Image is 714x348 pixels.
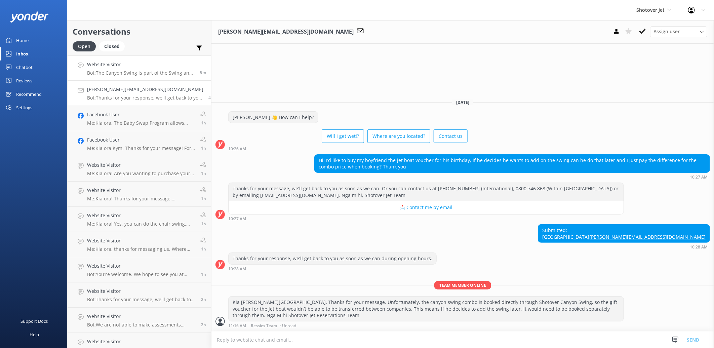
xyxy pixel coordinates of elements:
a: Website VisitorBot:You're welcome. We hope to see you at Shotover Jet soon!1h [68,257,211,282]
div: Submitted: [GEOGRAPHIC_DATA] [538,225,710,242]
a: Website VisitorMe:Kia ora! Are you wanting to purchase your photo from the ride, or share it on s... [68,156,211,182]
button: Contact us [434,129,468,143]
div: Closed [99,41,125,51]
span: [DATE] [452,100,473,105]
span: Aug 21 2025 11:06am (UTC +12:00) Pacific/Auckland [200,70,206,75]
h4: Website Visitor [87,338,196,345]
div: Assign User [650,26,707,37]
h3: [PERSON_NAME][EMAIL_ADDRESS][DOMAIN_NAME] [218,28,354,36]
p: Bot: We are not able to make assessments regarding future operational changes due to potential we... [87,322,196,328]
div: [PERSON_NAME] 👋 How can I help? [229,112,318,123]
h4: Website Visitor [87,237,195,244]
a: [PERSON_NAME][EMAIL_ADDRESS][DOMAIN_NAME]Bot:Thanks for your response, we'll get back to you as s... [68,81,211,106]
strong: 10:27 AM [228,217,246,221]
div: Settings [16,101,32,114]
div: Aug 21 2025 10:27am (UTC +12:00) Pacific/Auckland [228,216,624,221]
h4: Website Visitor [87,187,195,194]
strong: 10:28 AM [690,245,708,249]
div: Aug 21 2025 11:16am (UTC +12:00) Pacific/Auckland [228,323,624,328]
span: Ressies Team [251,324,277,328]
a: Open [73,42,99,50]
span: Aug 21 2025 10:12am (UTC +12:00) Pacific/Auckland [201,145,206,151]
h2: Conversations [73,25,206,38]
a: Website VisitorMe:Kia ora! Thanks for your message. Unfortunately, we don’t have any discounts or... [68,182,211,207]
span: Aug 21 2025 10:28am (UTC +12:00) Pacific/Auckland [208,95,217,101]
a: Website VisitorBot:Thanks for your message, we'll get back to you as soon as we can. Or you can c... [68,282,211,308]
div: Hi! I’d like to buy my boyfriend the jet boat voucher for his birthday, if he decides he wants to... [315,155,710,172]
a: Website VisitorMe:Kia ora! Yes, you can do the chair swing, but bookings need to be made directly... [68,207,211,232]
a: Facebook UserMe:Kia ora, The Baby Swap Program allows parents to take turns traveling while carin... [68,106,211,131]
div: Support Docs [21,314,48,328]
p: Me: Kia ora, thanks for messaging us. Where did you see 'in hold'? Just so we are able to answer ... [87,246,195,252]
p: Me: Kia ora! Are you wanting to purchase your photo from the ride, or share it on social media? I... [87,170,195,177]
div: Kia [PERSON_NAME][GEOGRAPHIC_DATA], Thanks for your message. Unfortunately, the canyon swing comb... [229,297,624,321]
p: Me: Kia ora! Yes, you can do the chair swing, but bookings need to be made directly through Shoto... [87,221,195,227]
p: Me: Kia ora, The Baby Swap Program allows parents to take turns traveling while caring for a chil... [87,120,195,126]
span: Aug 21 2025 08:29am (UTC +12:00) Pacific/Auckland [201,322,206,327]
span: Aug 21 2025 10:15am (UTC +12:00) Pacific/Auckland [201,120,206,126]
span: Team member online [434,281,491,289]
strong: 10:27 AM [690,175,708,179]
h4: Facebook User [87,111,195,118]
div: Aug 21 2025 10:28am (UTC +12:00) Pacific/Auckland [228,266,437,271]
a: Website VisitorBot:We are not able to make assessments regarding future operational changes due t... [68,308,211,333]
p: Bot: Thanks for your response, we'll get back to you as soon as we can during opening hours. [87,95,203,101]
p: Me: Kia ora! Thanks for your message. Unfortunately, we don’t have any discounts or promo codes a... [87,196,195,202]
a: Website VisitorMe:Kia ora, thanks for messaging us. Where did you see 'in hold'? Just so we are a... [68,232,211,257]
strong: 10:28 AM [228,267,246,271]
div: Open [73,41,96,51]
span: Aug 21 2025 09:47am (UTC +12:00) Pacific/Auckland [201,246,206,252]
div: Thanks for your message, we'll get back to you as soon as we can. Or you can contact us at [PHONE... [229,183,624,201]
p: Bot: Thanks for your message, we'll get back to you as soon as we can. Or you can contact us at [... [87,297,196,303]
span: Aug 21 2025 08:31am (UTC +12:00) Pacific/Auckland [201,297,206,302]
div: Aug 21 2025 10:27am (UTC +12:00) Pacific/Auckland [314,175,710,179]
h4: Website Visitor [87,313,196,320]
h4: Website Visitor [87,212,195,219]
span: Shotover Jet [636,7,665,13]
button: Will I get wet!? [322,129,364,143]
div: Chatbot [16,61,33,74]
div: Inbox [16,47,29,61]
span: Aug 21 2025 09:47am (UTC +12:00) Pacific/Auckland [201,221,206,227]
p: Bot: You're welcome. We hope to see you at Shotover Jet soon! [87,271,196,277]
span: • Unread [279,324,296,328]
div: Home [16,34,29,47]
button: 📩 Contact me by email [229,201,624,214]
h4: Website Visitor [87,161,195,169]
div: Thanks for your response, we'll get back to you as soon as we can during opening hours. [229,253,436,264]
strong: 11:16 AM [228,324,246,328]
span: Assign user [653,28,680,35]
a: Website VisitorBot:The Canyon Swing is part of the Swing and Jet Combo package, which includes a ... [68,55,211,81]
h4: Website Visitor [87,287,196,295]
h4: Website Visitor [87,61,195,68]
div: Aug 21 2025 10:26am (UTC +12:00) Pacific/Auckland [228,146,468,151]
img: yonder-white-logo.png [10,11,49,23]
span: Aug 21 2025 09:16am (UTC +12:00) Pacific/Auckland [201,271,206,277]
div: Help [30,328,39,341]
h4: Facebook User [87,136,195,144]
a: [PERSON_NAME][EMAIL_ADDRESS][DOMAIN_NAME] [589,234,706,240]
h4: [PERSON_NAME][EMAIL_ADDRESS][DOMAIN_NAME] [87,86,203,93]
strong: 10:26 AM [228,147,246,151]
button: Where are you located? [367,129,430,143]
p: Bot: The Canyon Swing is part of the Swing and Jet Combo package, which includes a Canyon Swing a... [87,70,195,76]
div: Aug 21 2025 10:28am (UTC +12:00) Pacific/Auckland [538,244,710,249]
p: Me: Kia ora Kym, Thanks for your message! For your group, those wanting to do the canyon swing an... [87,145,195,151]
span: Aug 21 2025 09:58am (UTC +12:00) Pacific/Auckland [201,196,206,201]
a: Closed [99,42,128,50]
span: Aug 21 2025 09:59am (UTC +12:00) Pacific/Auckland [201,170,206,176]
div: Reviews [16,74,32,87]
div: Recommend [16,87,42,101]
a: Facebook UserMe:Kia ora Kym, Thanks for your message! For your group, those wanting to do the can... [68,131,211,156]
h4: Website Visitor [87,262,196,270]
